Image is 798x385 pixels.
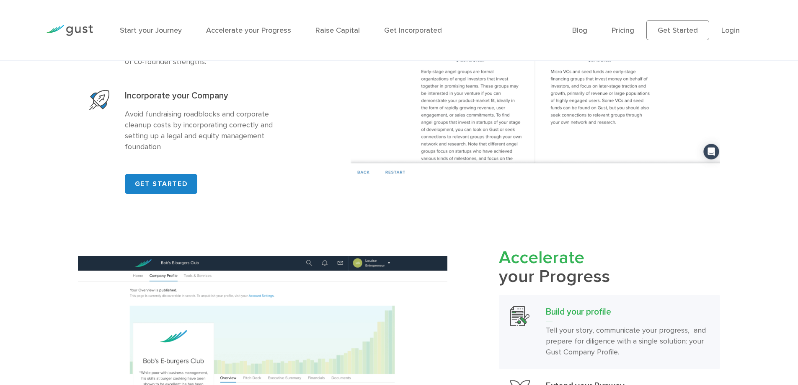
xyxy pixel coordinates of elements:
a: Login [721,26,740,35]
span: Accelerate [499,247,584,268]
a: Build Your ProfileBuild your profileTell your story, communicate your progress, and prepare for d... [499,295,720,369]
a: Blog [572,26,587,35]
a: Get Incorporated [384,26,442,35]
a: Start your Journey [120,26,182,35]
img: Gust Logo [46,25,93,36]
a: Get Started [646,20,709,40]
a: Pricing [612,26,634,35]
a: Raise Capital [315,26,360,35]
img: Build Your Profile [510,306,530,326]
p: Avoid fundraising roadblocks and corporate cleanup costs by incorporating correctly and setting u... [125,109,288,152]
h2: your Progress [499,248,720,287]
img: Start Your Company [89,90,109,110]
a: Accelerate your Progress [206,26,291,35]
h3: Incorporate your Company [125,90,288,105]
p: Tell your story, communicate your progress, and prepare for diligence with a single solution: you... [546,325,709,358]
a: GET STARTED [125,174,197,194]
h3: Build your profile [546,306,709,321]
a: Start Your CompanyIncorporate your CompanyAvoid fundraising roadblocks and corporate cleanup cost... [78,79,299,164]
